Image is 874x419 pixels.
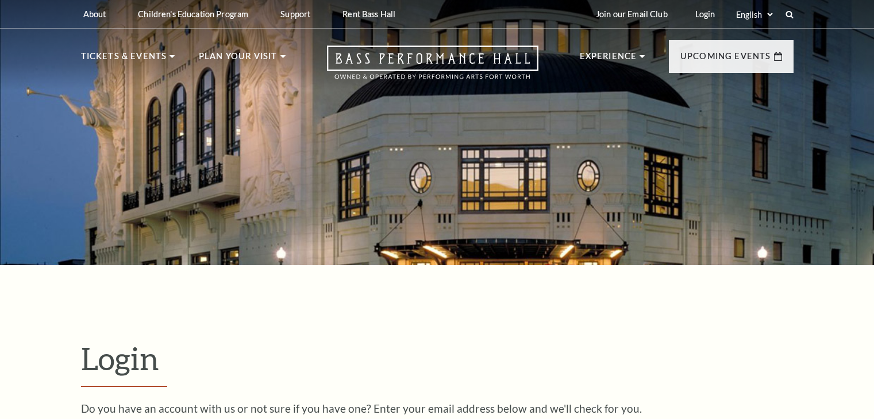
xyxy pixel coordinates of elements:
p: Rent Bass Hall [342,9,395,19]
select: Select: [734,9,775,20]
p: Do you have an account with us or not sure if you have one? Enter your email address below and we... [81,403,794,414]
p: Support [280,9,310,19]
p: About [83,9,106,19]
p: Experience [580,49,637,70]
p: Upcoming Events [680,49,771,70]
p: Plan Your Visit [199,49,278,70]
span: Login [81,340,159,377]
p: Children's Education Program [138,9,248,19]
p: Tickets & Events [81,49,167,70]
